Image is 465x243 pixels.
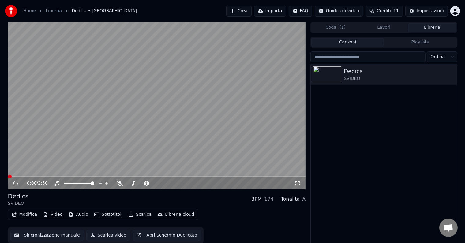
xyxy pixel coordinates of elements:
div: Dedica [344,67,454,76]
button: Importa [254,6,286,17]
span: Crediti [377,8,391,14]
div: SVIDEO [8,200,29,207]
span: 2:50 [38,180,47,186]
div: Tonalità [281,196,300,203]
button: Audio [66,210,91,219]
button: Modifica [9,210,40,219]
div: SVIDEO [344,76,454,82]
button: Coda [311,23,360,32]
div: Impostazioni [417,8,444,14]
button: Scarica video [86,230,130,241]
span: 11 [393,8,399,14]
a: Home [23,8,36,14]
button: Sottotitoli [92,210,125,219]
button: Sincronizzazione manuale [10,230,84,241]
img: youka [5,5,17,17]
div: BPM [251,196,262,203]
div: A [302,196,306,203]
button: Libreria [408,23,456,32]
a: Aprire la chat [439,219,458,237]
button: Video [41,210,65,219]
span: Ordina [431,54,445,60]
nav: breadcrumb [23,8,137,14]
button: Canzoni [311,38,384,47]
button: FAQ [289,6,312,17]
span: ( 1 ) [339,24,346,31]
button: Lavori [360,23,408,32]
div: Libreria cloud [165,211,194,218]
button: Apri Schermo Duplicato [133,230,201,241]
button: Guides di video [315,6,363,17]
button: Playlists [384,38,456,47]
button: Crediti11 [366,6,403,17]
button: Impostazioni [405,6,448,17]
span: 0:00 [27,180,36,186]
div: Dedica [8,192,29,200]
div: / [27,180,42,186]
button: Crea [226,6,251,17]
div: 174 [264,196,274,203]
button: Scarica [126,210,154,219]
span: Dedica • [GEOGRAPHIC_DATA] [72,8,137,14]
a: Libreria [46,8,62,14]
